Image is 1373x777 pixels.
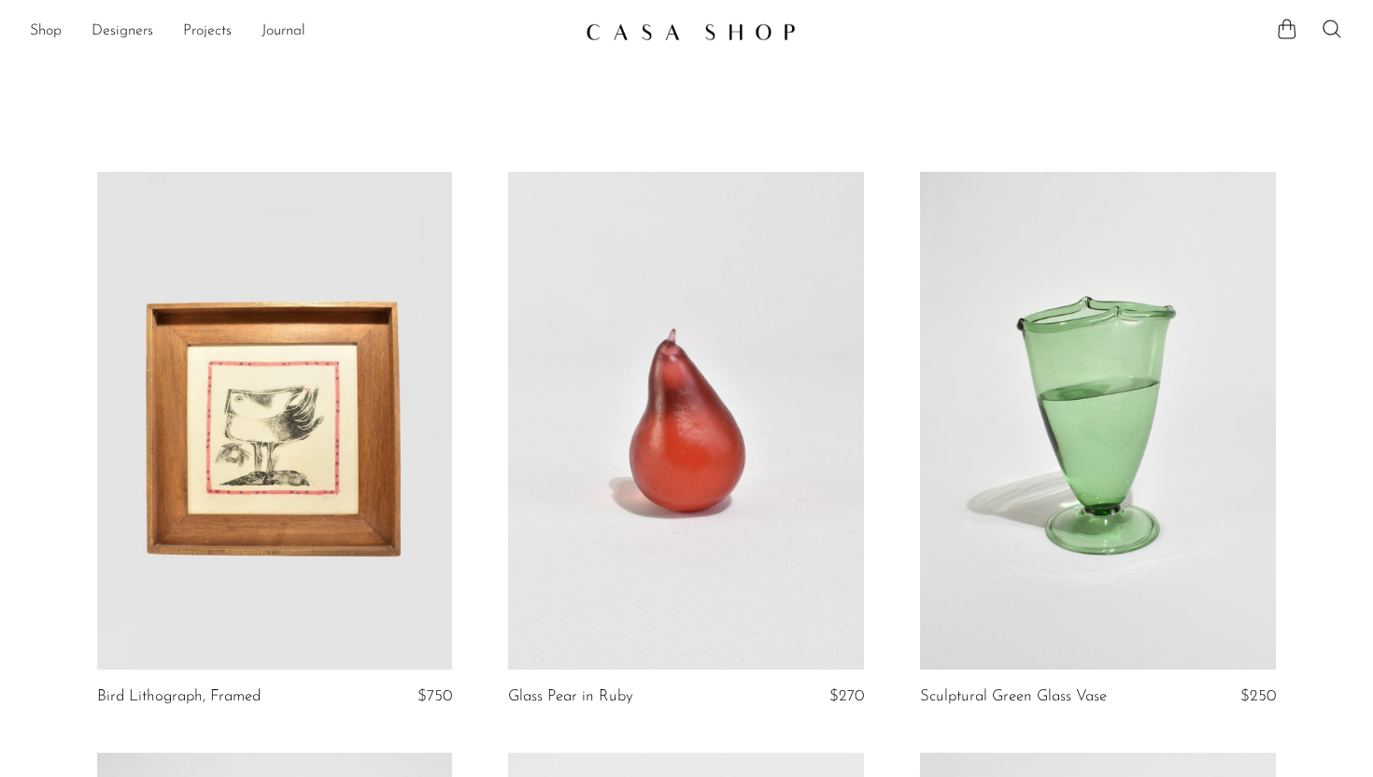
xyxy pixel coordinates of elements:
[92,20,153,44] a: Designers
[262,20,305,44] a: Journal
[1240,688,1276,704] span: $250
[829,688,864,704] span: $270
[97,688,261,705] a: Bird Lithograph, Framed
[30,16,571,48] ul: NEW HEADER MENU
[920,688,1107,705] a: Sculptural Green Glass Vase
[418,688,452,704] span: $750
[183,20,232,44] a: Projects
[30,20,62,44] a: Shop
[30,16,571,48] nav: Desktop navigation
[508,688,633,705] a: Glass Pear in Ruby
